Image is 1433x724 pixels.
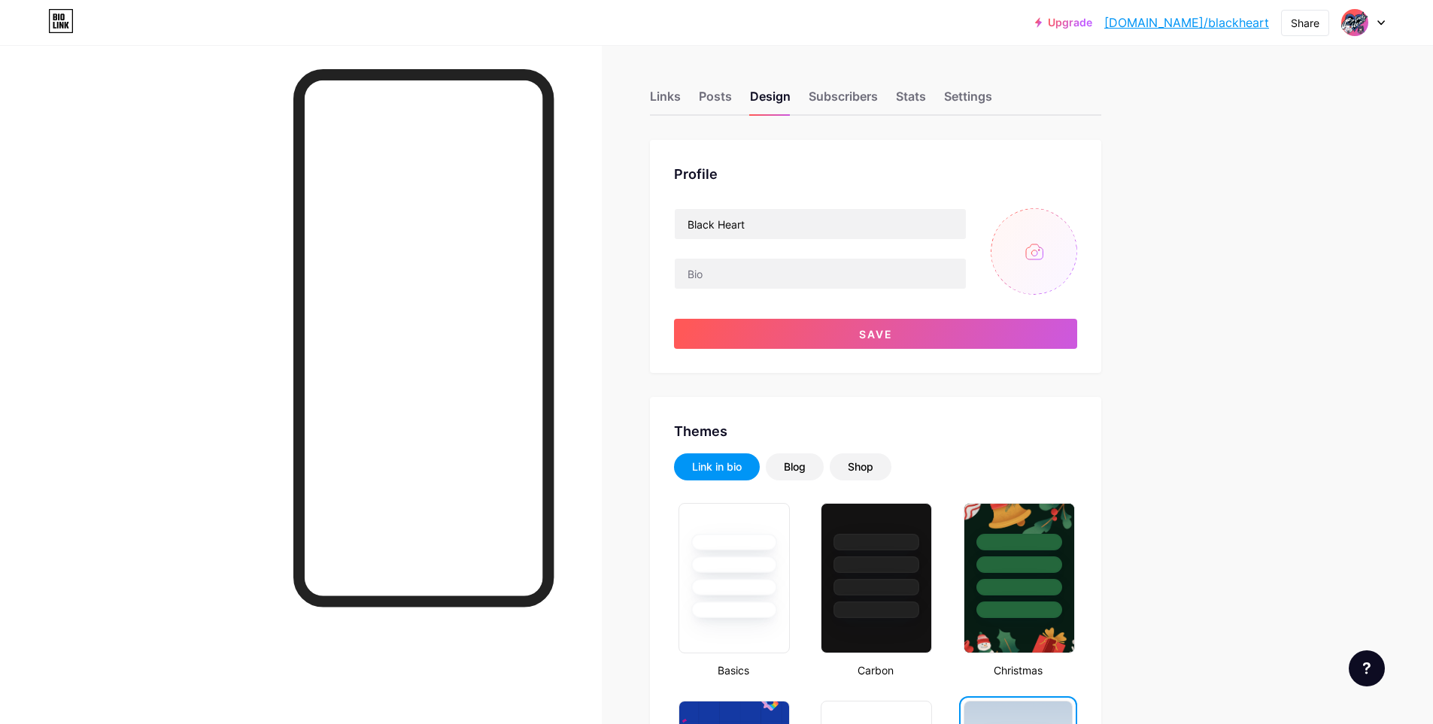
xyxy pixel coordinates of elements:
div: Settings [944,87,992,114]
div: Carbon [816,662,934,678]
img: blackheart [1340,8,1369,37]
div: Shop [848,459,873,474]
div: Posts [699,87,732,114]
button: Save [674,319,1077,349]
div: Share [1291,15,1319,31]
div: Stats [896,87,926,114]
div: Links [650,87,681,114]
input: Name [675,209,966,239]
div: Themes [674,421,1077,441]
div: Basics [674,662,792,678]
a: Upgrade [1035,17,1092,29]
div: Design [750,87,791,114]
div: Link in bio [692,459,742,474]
div: Subscribers [809,87,878,114]
div: Blog [784,459,806,474]
span: Save [859,328,893,341]
a: [DOMAIN_NAME]/blackheart [1104,14,1269,32]
div: Profile [674,164,1077,184]
input: Bio [675,259,966,289]
div: Christmas [959,662,1077,678]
